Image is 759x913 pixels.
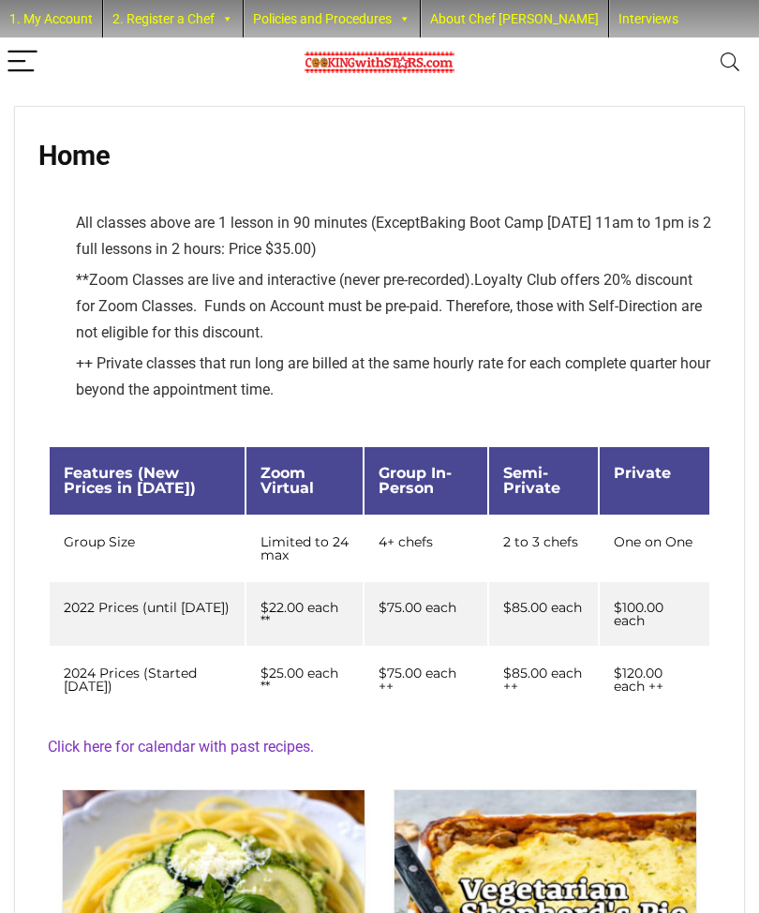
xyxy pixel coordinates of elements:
span: Zoom Virtual [260,464,314,497]
div: $120.00 each ++ [614,666,695,693]
div: $85.00 each [503,601,585,614]
div: $25.00 each ** [260,666,350,693]
div: Group Size [64,535,231,548]
span: Features (New Prices in [DATE]) [64,464,196,497]
span: Zoom Classes are live and interactive (never pre-recorded). [89,271,474,289]
span: Group In-Person [379,464,452,497]
img: Chef Paula's Cooking With Stars [305,52,454,74]
div: 4+ chefs [379,535,472,548]
h1: Home [38,140,721,172]
div: 2024 Prices (Started [DATE]) [64,666,231,693]
div: $22.00 each ** [260,601,350,627]
div: $75.00 each [379,601,472,614]
a: Click here for calendar with past recipes. [48,738,314,756]
span: Semi-Private [503,464,560,497]
div: $75.00 each ++ [379,666,472,693]
div: 2 to 3 chefs [503,535,585,548]
button: Search [707,37,752,87]
li: ** Loyalty Club offers 20% discount for Zoom Classes. Funds on Account must be pre-paid. Therefor... [76,267,711,346]
div: $100.00 each [614,601,695,627]
div: Limited to 24 max [260,535,350,561]
div: $85.00 each ++ [503,666,585,693]
span: Private [614,464,671,482]
li: All classes above are 1 lesson in 90 minutes (Except [76,210,711,262]
li: ++ Private classes that run long are billed at the same hourly rate for each complete quarter hou... [76,351,711,403]
div: One on One [614,535,695,548]
div: 2022 Prices (until [DATE]) [64,601,231,614]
